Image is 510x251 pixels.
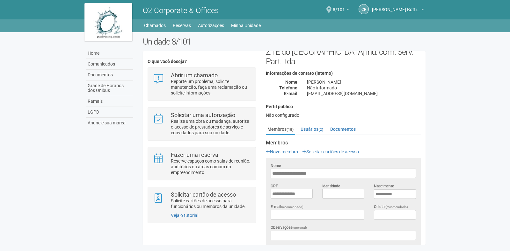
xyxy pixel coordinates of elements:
a: Abrir um chamado Reporte um problema, solicite manutenção, faça uma reclamação ou solicite inform... [153,73,251,96]
a: Solicitar uma autorização Realize uma obra ou mudança, autorize o acesso de prestadores de serviç... [153,112,251,136]
a: Documentos [86,70,133,80]
h2: Unidade 8/101 [143,37,426,46]
span: (opcional) [292,226,307,229]
a: 8/101 [333,8,349,13]
a: Solicitar cartões de acesso [302,149,359,154]
div: Não configurado [266,112,421,118]
a: Grade de Horários dos Ônibus [86,80,133,96]
label: Celular [374,204,408,210]
a: Veja o tutorial [171,213,198,218]
h4: Perfil público [266,104,421,109]
a: Fazer uma reserva Reserve espaços como salas de reunião, auditórios ou áreas comum do empreendime... [153,152,251,175]
a: Usuários(2) [299,124,325,134]
label: CPF [271,183,278,189]
label: Nome [271,163,281,169]
a: Membros(18) [266,124,295,135]
a: Reservas [173,21,191,30]
span: O2 Corporate & Offices [143,6,219,15]
a: CR [359,4,369,14]
a: Minha Unidade [231,21,261,30]
p: Realize uma obra ou mudança, autorize o acesso de prestadores de serviço e convidados para sua un... [171,118,251,136]
label: E-mail [271,204,303,210]
p: Solicite cartões de acesso para funcionários ou membros da unidade. [171,198,251,209]
strong: Nome [285,80,297,85]
img: logo.jpg [84,3,132,41]
p: Reserve espaços como salas de reunião, auditórios ou áreas comum do empreendimento. [171,158,251,175]
strong: Telefone [279,85,297,90]
h4: Informações de contato (interno) [266,71,421,76]
span: (recomendado) [281,205,303,209]
a: Novo membro [266,149,298,154]
strong: Abrir um chamado [171,72,218,79]
a: Documentos [329,124,357,134]
a: Ramais [86,96,133,107]
p: Reporte um problema, solicite manutenção, faça uma reclamação ou solicite informações. [171,79,251,96]
div: Não informado [302,85,426,91]
a: Autorizações [198,21,224,30]
label: Identidade [322,183,340,189]
strong: Membros [266,140,421,146]
strong: E-mail [284,91,297,96]
a: Comunicados [86,59,133,70]
div: [EMAIL_ADDRESS][DOMAIN_NAME] [302,91,426,96]
h4: O que você deseja? [148,59,256,64]
a: Home [86,48,133,59]
strong: Solicitar uma autorização [171,112,235,118]
strong: Solicitar cartão de acesso [171,191,236,198]
a: Anuncie sua marca [86,118,133,128]
span: 8/101 [333,1,345,12]
label: Nascimento [374,183,394,189]
a: [PERSON_NAME] Bottino dos Santos [372,8,424,13]
small: (2) [318,127,323,132]
a: LGPD [86,107,133,118]
span: Cintia Ribeiro Bottino dos Santos [372,1,420,12]
span: (recomendado) [386,205,408,209]
a: Solicitar cartão de acesso Solicite cartões de acesso para funcionários ou membros da unidade. [153,192,251,209]
small: (18) [287,127,294,132]
h2: ZTE do [GEOGRAPHIC_DATA] ind. com. Serv. Part. ltda [266,38,421,66]
strong: Fazer uma reserva [171,151,218,158]
label: Observações [271,225,307,231]
div: [PERSON_NAME] [302,79,426,85]
a: Chamados [144,21,166,30]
